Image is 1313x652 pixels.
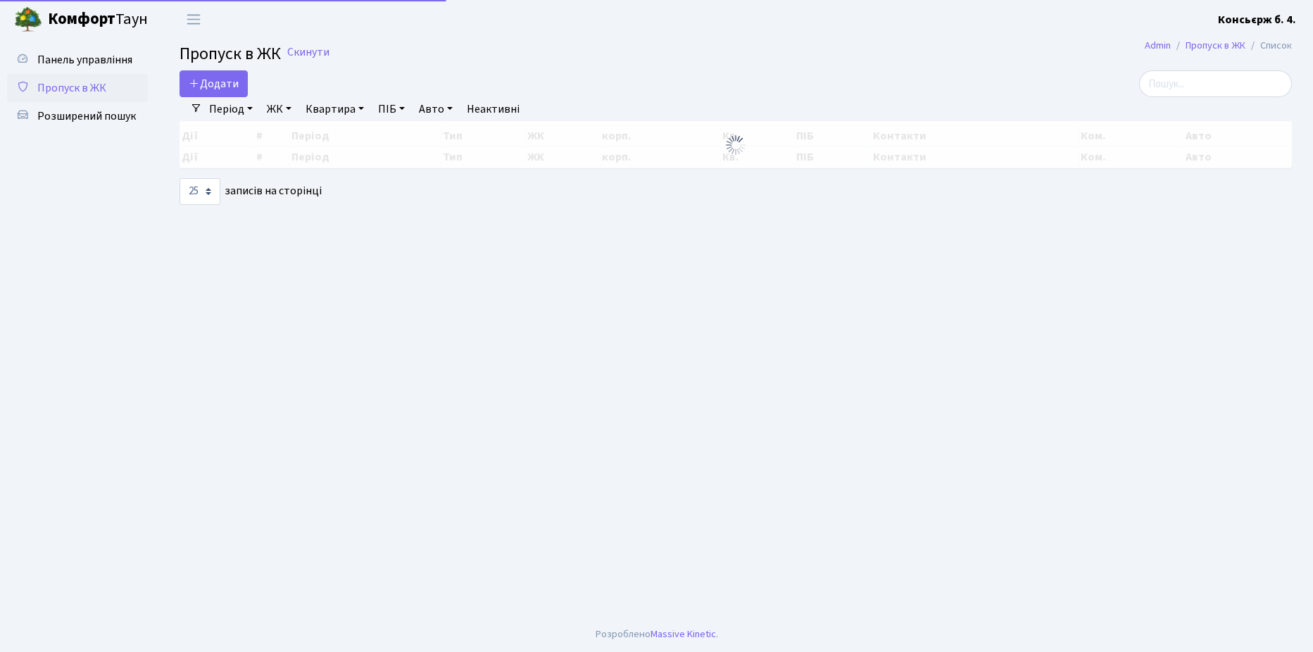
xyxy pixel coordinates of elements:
a: ЖК [261,97,297,121]
a: Пропуск в ЖК [7,74,148,102]
a: Неактивні [461,97,525,121]
nav: breadcrumb [1124,31,1313,61]
span: Додати [189,76,239,92]
span: Пропуск в ЖК [180,42,281,66]
a: Скинути [287,46,329,59]
a: Квартира [300,97,370,121]
a: Консьєрж б. 4. [1218,11,1296,28]
a: Авто [413,97,458,121]
span: Пропуск в ЖК [37,80,106,96]
img: logo.png [14,6,42,34]
span: Панель управління [37,52,132,68]
a: Розширений пошук [7,102,148,130]
div: Розроблено . [596,627,718,642]
span: Розширений пошук [37,108,136,124]
label: записів на сторінці [180,178,322,205]
button: Переключити навігацію [176,8,211,31]
a: Додати [180,70,248,97]
a: Панель управління [7,46,148,74]
b: Комфорт [48,8,115,30]
a: Період [203,97,258,121]
span: Таун [48,8,148,32]
a: Admin [1145,38,1171,53]
img: Обробка... [724,134,747,156]
select: записів на сторінці [180,178,220,205]
a: ПІБ [372,97,410,121]
li: Список [1245,38,1292,54]
a: Пропуск в ЖК [1186,38,1245,53]
a: Massive Kinetic [651,627,716,641]
b: Консьєрж б. 4. [1218,12,1296,27]
input: Пошук... [1139,70,1292,97]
